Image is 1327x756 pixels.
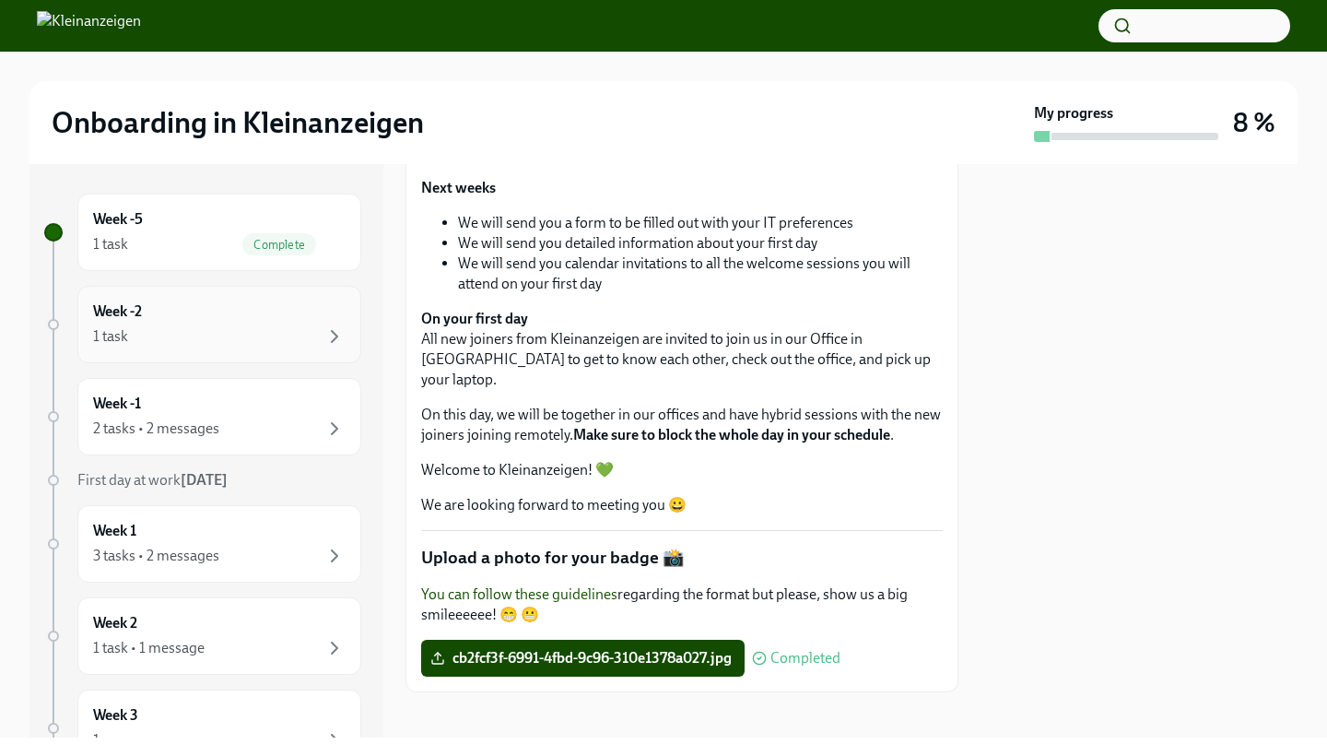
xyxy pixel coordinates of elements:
a: Week -51 taskComplete [44,194,361,271]
span: First day at work [77,471,228,489]
a: Week 13 tasks • 2 messages [44,505,361,583]
div: 1 message [93,730,159,750]
span: cb2fcf3f-6991-4fbd-9c96-310e1378a027.jpg [434,649,732,667]
strong: [DATE] [181,471,228,489]
p: All new joiners from Kleinanzeigen are invited to join us in our Office in [GEOGRAPHIC_DATA] to g... [421,309,943,390]
div: 1 task [93,326,128,347]
p: regarding the format but please, show us a big smileeeeee! 😁 😬 [421,585,943,625]
h6: Week -2 [93,301,142,322]
li: We will send you detailed information about your first day [458,233,943,254]
h6: Week 3 [93,705,138,726]
li: We will send you a form to be filled out with your IT preferences [458,213,943,233]
h6: Week 1 [93,521,136,541]
a: You can follow these guidelines [421,585,617,603]
strong: Next weeks [421,179,496,196]
div: 3 tasks • 2 messages [93,546,219,566]
span: Complete [242,238,316,252]
h2: Onboarding in Kleinanzeigen [52,104,424,141]
label: cb2fcf3f-6991-4fbd-9c96-310e1378a027.jpg [421,640,745,677]
div: 2 tasks • 2 messages [93,419,219,439]
p: We are looking forward to meeting you 😀 [421,495,943,515]
p: On this day, we will be together in our offices and have hybrid sessions with the new joiners joi... [421,405,943,445]
h6: Week 2 [93,613,137,633]
a: Week -12 tasks • 2 messages [44,378,361,455]
h6: Week -1 [93,394,141,414]
a: First day at work[DATE] [44,470,361,490]
a: Week -21 task [44,286,361,363]
span: Completed [770,651,840,666]
div: 1 task [93,234,128,254]
strong: On your first day [421,310,528,327]
img: Kleinanzeigen [37,11,141,41]
strong: My progress [1034,103,1113,124]
strong: Make sure to block the whole day in your schedule [573,426,890,443]
li: We will send you calendar invitations to all the welcome sessions you will attend on your first day [458,254,943,294]
h6: Week -5 [93,209,143,230]
div: 1 task • 1 message [93,638,205,658]
p: Upload a photo for your badge 📸 [421,546,943,570]
p: Welcome to Kleinanzeigen! 💚 [421,460,943,480]
h3: 8 % [1233,106,1275,139]
a: Week 21 task • 1 message [44,597,361,675]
